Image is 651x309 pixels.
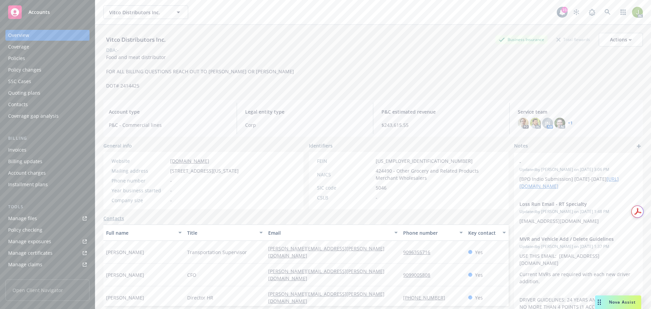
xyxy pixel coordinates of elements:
[8,225,42,235] div: Policy checking
[106,271,144,278] span: [PERSON_NAME]
[601,5,614,19] a: Search
[8,271,40,282] div: Manage BORs
[112,157,167,165] div: Website
[514,153,643,195] div: -Updatedby [PERSON_NAME] on [DATE] 3:06 PM[BPO Indio Submission] [DATE]-[DATE][URL][DOMAIN_NAME]
[519,244,637,250] span: Updated by [PERSON_NAME] on [DATE] 1:37 PM
[103,215,124,222] a: Contacts
[381,121,501,129] span: $243,615.55
[495,35,548,44] div: Business Insurance
[317,171,373,178] div: NAICS
[5,135,90,142] div: Billing
[106,294,144,301] span: [PERSON_NAME]
[317,157,373,165] div: FEIN
[5,204,90,210] div: Tools
[635,142,643,150] a: add
[268,229,390,236] div: Email
[187,271,196,278] span: CFO
[545,120,550,127] span: JN
[5,53,90,64] a: Policies
[317,184,373,191] div: SIC code
[5,271,90,282] a: Manage BORs
[184,225,265,241] button: Title
[103,35,169,44] div: Vitco Distributors Inc.
[8,30,29,41] div: Overview
[468,229,498,236] div: Key contact
[8,259,42,270] div: Manage claims
[403,272,436,278] a: 9099005808
[268,268,384,282] a: [PERSON_NAME][EMAIL_ADDRESS][PERSON_NAME][DOMAIN_NAME]
[466,225,509,241] button: Key contact
[8,64,41,75] div: Policy changes
[616,5,630,19] a: Switch app
[599,33,643,46] button: Actions
[514,195,643,230] div: Loss Run Email - RT SpecialtyUpdatedby [PERSON_NAME] on [DATE] 1:48 PM[EMAIL_ADDRESS][DOMAIN_NAME]
[8,41,29,52] div: Coverage
[5,30,90,41] a: Overview
[475,249,483,256] span: Yes
[8,156,42,167] div: Billing updates
[112,177,167,184] div: Phone number
[106,54,294,89] span: Food and meat distributor FOR ALL BILLING QUESTIONS REACH OUT TO [PERSON_NAME] OR [PERSON_NAME] D...
[5,41,90,52] a: Coverage
[518,118,529,129] img: photo
[632,7,643,18] img: photo
[5,76,90,87] a: SSC Cases
[381,108,501,115] span: P&C estimated revenue
[170,158,209,164] a: [DOMAIN_NAME]
[170,167,239,174] span: [STREET_ADDRESS][US_STATE]
[519,235,620,243] span: MVR and Vehicle Add / Delete Guidelines
[554,118,565,129] img: photo
[8,248,53,258] div: Manage certificates
[530,118,541,129] img: photo
[245,108,365,115] span: Legal entity type
[8,88,40,98] div: Quoting plans
[112,197,167,204] div: Company size
[8,99,28,110] div: Contacts
[5,225,90,235] a: Policy checking
[610,33,632,46] div: Actions
[5,144,90,155] a: Invoices
[8,76,31,87] div: SSC Cases
[106,249,144,256] span: [PERSON_NAME]
[5,99,90,110] a: Contacts
[5,3,90,22] a: Accounts
[268,245,384,259] a: [PERSON_NAME][EMAIL_ADDRESS][PERSON_NAME][DOMAIN_NAME]
[5,179,90,190] a: Installment plans
[475,294,483,301] span: Yes
[5,64,90,75] a: Policy changes
[518,108,637,115] span: Service team
[112,187,167,194] div: Year business started
[400,225,465,241] button: Phone number
[106,229,174,236] div: Full name
[519,200,620,208] span: Loss Run Email - RT Specialty
[5,279,90,301] span: Open Client Navigator
[475,271,483,278] span: Yes
[187,294,213,301] span: Director HR
[5,156,90,167] a: Billing updates
[103,5,188,19] button: Vitco Distributors Inc.
[8,236,51,247] div: Manage exposures
[8,179,48,190] div: Installment plans
[112,167,167,174] div: Mailing address
[103,225,184,241] button: Full name
[8,53,25,64] div: Policies
[5,88,90,98] a: Quoting plans
[5,248,90,258] a: Manage certificates
[519,167,637,173] span: Updated by [PERSON_NAME] on [DATE] 3:06 PM
[514,142,528,150] span: Notes
[519,209,637,215] span: Updated by [PERSON_NAME] on [DATE] 1:48 PM
[519,218,599,224] span: [EMAIL_ADDRESS][DOMAIN_NAME]
[8,111,59,121] div: Coverage gap analysis
[403,294,451,301] a: [PHONE_NUMBER]
[8,168,46,178] div: Account charges
[376,157,473,165] span: [US_EMPLOYER_IDENTIFICATION_NUMBER]
[568,121,573,125] a: +1
[170,187,172,194] span: -
[8,213,37,224] div: Manage files
[595,295,604,309] div: Drag to move
[376,167,501,181] span: 424490 - Other Grocery and Related Products Merchant Wholesalers
[376,194,377,201] span: -
[5,236,90,247] a: Manage exposures
[553,35,593,44] div: Total Rewards
[106,46,119,54] div: DBA: -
